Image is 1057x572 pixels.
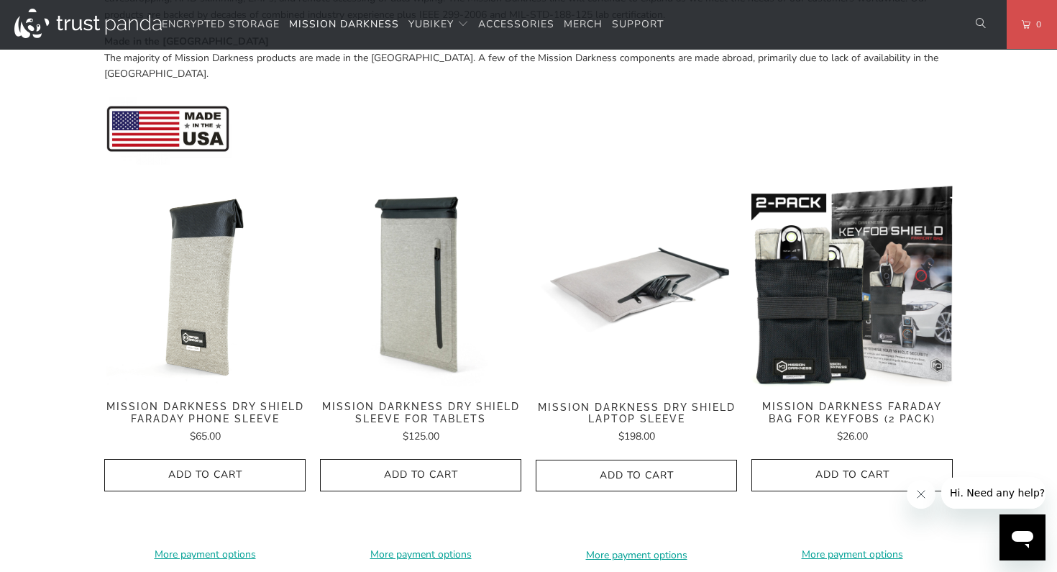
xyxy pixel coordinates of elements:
a: More payment options [104,547,306,563]
iframe: Button to launch messaging window [999,514,1045,560]
img: Mission Darkness Dry Shield Sleeve For Tablets [320,185,521,386]
span: YubiKey [408,17,454,31]
a: Accessories [478,8,554,42]
a: Mission Darkness Dry Shield Faraday Phone Sleeve - Trust Panda Mission Darkness Dry Shield Farada... [104,185,306,386]
span: Add to Cart [335,469,506,481]
span: Mission Darkness Faraday Bag for Keyfobs (2 pack) [751,401,953,425]
a: Mission Darkness Faraday Bag for Keyfobs (2 pack) $26.00 [751,401,953,445]
img: Mission Darkness Dry Shield Faraday Phone Sleeve - Trust Panda [104,185,306,386]
button: Add to Cart [536,460,737,492]
nav: Translation missing: en.navigation.header.main_nav [162,8,664,42]
a: Mission Darkness [289,8,399,42]
a: More payment options [320,547,521,563]
a: Support [612,8,664,42]
span: Mission Darkness Dry Shield Faraday Phone Sleeve [104,401,306,425]
img: Trust Panda Australia [14,9,162,38]
a: More payment options [536,548,737,563]
span: Support [612,17,664,31]
img: Mission Darkness Faraday Bag for Keyfobs (2 pack) [751,185,953,386]
a: Mission Darkness Dry Shield Laptop Sleeve Mission Darkness Dry Shield Laptop Sleeve [536,185,737,386]
summary: YubiKey [408,8,469,42]
a: More payment options [751,547,953,563]
span: $125.00 [403,430,439,443]
span: Encrypted Storage [162,17,280,31]
p: The majority of Mission Darkness products are made in the [GEOGRAPHIC_DATA]. A few of the Mission... [104,34,953,82]
span: $198.00 [618,430,655,443]
button: Add to Cart [104,459,306,491]
a: Mission Darkness Faraday Bag for Keyfobs (2 pack) Mission Darkness Faraday Bag for Keyfobs (2 pack) [751,185,953,386]
span: Mission Darkness Dry Shield Laptop Sleeve [536,401,737,426]
a: Encrypted Storage [162,8,280,42]
iframe: Close message [907,480,935,509]
span: Add to Cart [119,469,290,481]
a: Mission Darkness Dry Shield Sleeve For Tablets Mission Darkness Dry Shield Sleeve For Tablets [320,185,521,386]
iframe: Message from company [941,477,1045,509]
span: $65.00 [190,430,221,443]
button: Add to Cart [320,459,521,491]
a: Mission Darkness Dry Shield Faraday Phone Sleeve $65.00 [104,401,306,445]
img: Mission Darkness Dry Shield Laptop Sleeve [536,185,737,386]
span: Add to Cart [767,469,938,481]
span: 0 [1030,17,1042,32]
span: Mission Darkness Dry Shield Sleeve For Tablets [320,401,521,425]
span: $26.00 [837,430,868,443]
a: Merch [564,8,603,42]
button: Add to Cart [751,459,953,491]
span: Mission Darkness [289,17,399,31]
a: Mission Darkness Dry Shield Laptop Sleeve $198.00 [536,401,737,445]
span: Merch [564,17,603,31]
span: Add to Cart [551,470,722,482]
a: Mission Darkness Dry Shield Sleeve For Tablets $125.00 [320,401,521,445]
span: Accessories [478,17,554,31]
